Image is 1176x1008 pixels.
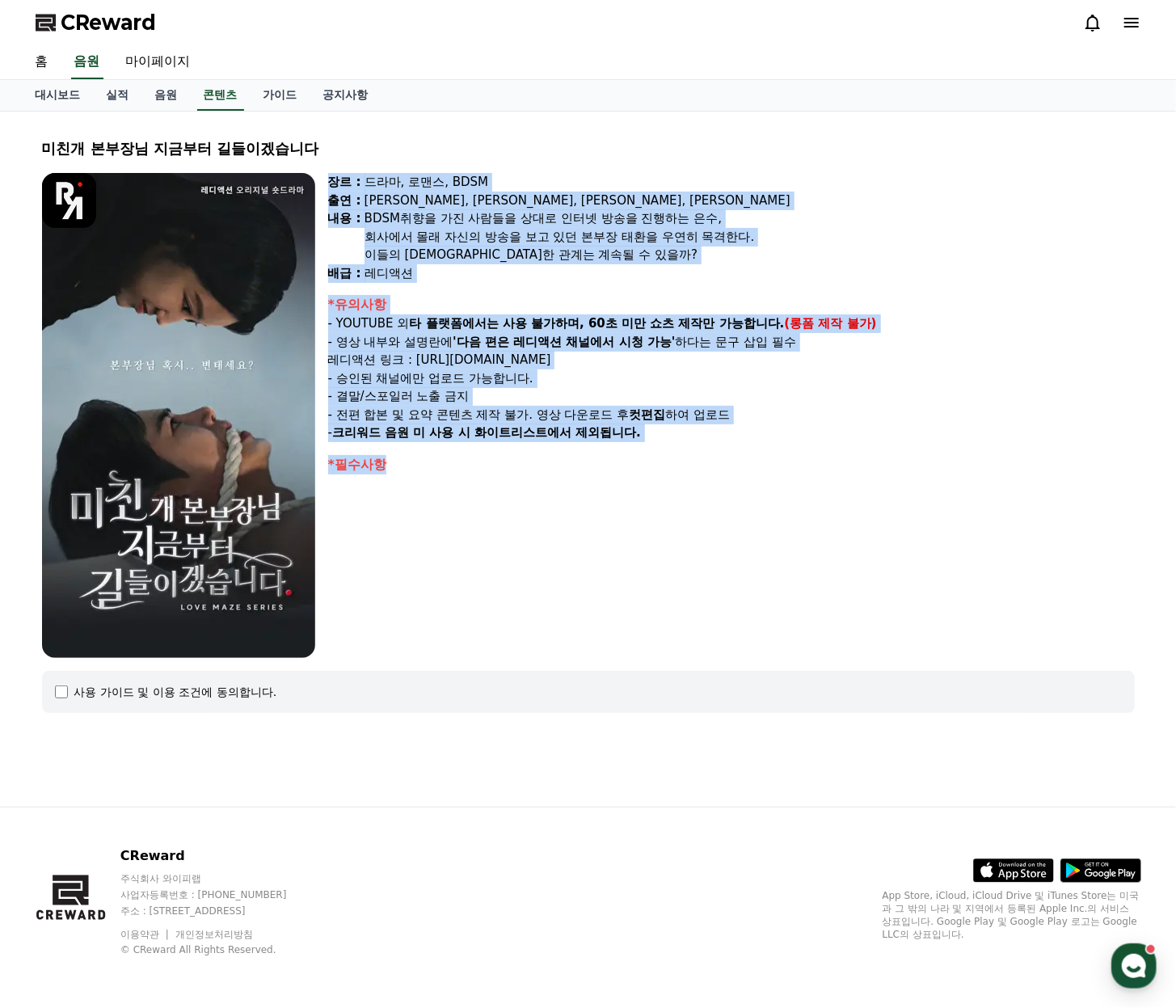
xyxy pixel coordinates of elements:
a: CReward09-15 [크리워드] 채널이 승인되었습니다. 이용 가이드를 반드시 확인 후 이용 부탁드립니다 :) 크리워드 이용 가이드 point_right [URL][DOMA... [19,165,296,225]
span: 몇 분 내 답변 받으실 수 있어요 [100,280,235,293]
span: 운영시간 보기 [212,130,278,145]
div: 미친개 본부장님 지금부터 길들이겠습니다 [42,137,1135,160]
h1: CReward [19,121,114,147]
b: 채널톡 [139,319,166,330]
img: video [42,173,315,658]
div: 배급 : [328,264,361,283]
span: CReward [61,10,157,36]
a: 가이드 [251,80,310,111]
a: 메시지를 입력하세요. [23,234,293,273]
div: 사용 가이드 및 이용 조건에 동의합니다. [74,684,277,700]
a: 이용약관 [120,929,171,940]
div: [PERSON_NAME], [PERSON_NAME], [PERSON_NAME], [PERSON_NAME] [365,192,1135,210]
p: App Store, iCloud, iCloud Drive 및 iTunes Store는 미국과 그 밖의 나라 및 지역에서 등록된 Apple Inc.의 서비스 상표입니다. Goo... [883,889,1141,941]
strong: 타 플랫폼에서는 사용 불가하며, 60초 미만 쇼츠 제작만 가능합니다. [410,316,785,331]
div: 회사에서 몰래 자신의 방송을 보고 있던 본부장 태환을 우연히 목격한다. [365,228,1135,247]
img: logo [42,173,97,228]
a: 설정 [209,512,310,553]
div: 레디액션 [365,264,1135,283]
strong: '다음 편은 레디액션 채널에서 시청 가능' [453,335,675,349]
div: BDSM취향을 가진 사람들을 상대로 인터넷 방송을 진행하는 은수, [365,209,1135,228]
a: 대시보드 [23,80,94,111]
span: 대화 [148,538,167,550]
p: 사업자등록번호 : [PHONE_NUMBER] [120,888,318,901]
p: - YOUTUBE 외 [328,314,1135,333]
button: 운영시간 보기 [205,128,296,147]
div: 드라마, 로맨스, BDSM [365,173,1135,192]
p: - 승인된 채널에만 업로드 가능합니다. [328,369,1135,388]
a: 홈 [23,45,61,79]
strong: 컷편집 [629,407,665,422]
a: 홈 [5,512,107,553]
p: CReward [120,846,318,866]
strong: 크리워드 음원 미 사용 시 화이트리스트에서 제외됩니다. [332,425,641,440]
div: 09-15 [130,172,158,185]
strong: (롱폼 제작 불가) [785,316,877,331]
div: [크리워드] 채널이 승인되었습니다. 이용 가이드를 반드시 확인 후 이용 부탁드립니다 :) 크리워드 이용 가이드 [URL][DOMAIN_NAME] 자주 묻는 질문 [URL][D... [66,186,285,218]
a: CReward [36,10,157,36]
p: 레디액션 링크 : [URL][DOMAIN_NAME] [328,351,1135,369]
a: 콘텐츠 [197,80,244,111]
p: © CReward All Rights Reserved. [120,943,318,956]
span: 홈 [51,537,61,550]
p: - [328,424,1135,442]
span: 메시지를 입력하세요. [34,246,150,262]
a: 개인정보처리방침 [175,929,253,940]
div: 출연 : [328,192,361,210]
span: 이용중 [139,319,192,330]
div: *유의사항 [328,295,1135,314]
a: 음원 [71,45,103,79]
div: 장르 : [328,173,361,192]
div: 이들의 [DEMOGRAPHIC_DATA]한 관계는 계속될 수 있을까? [365,246,1135,264]
p: 주소 : [STREET_ADDRESS] [120,905,318,917]
a: 마이페이지 [113,45,204,79]
p: - 결말/스포일러 노출 금지 [328,387,1135,406]
p: - 전편 합본 및 요약 콘텐츠 제작 불가. 영상 다운로드 후 하여 업로드 [328,406,1135,424]
div: 내용 : [328,209,361,264]
a: 채널톡이용중 [123,318,192,331]
a: 음원 [142,80,191,111]
span: 설정 [250,537,269,550]
div: CReward [66,171,122,186]
a: 실적 [94,80,142,111]
a: 대화 [107,512,209,553]
p: - 영상 내부와 설명란에 하다는 문구 삽입 필수 [328,333,1135,352]
p: 주식회사 와이피랩 [120,872,318,885]
div: *필수사항 [328,455,1135,474]
a: 공지사항 [310,80,381,111]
